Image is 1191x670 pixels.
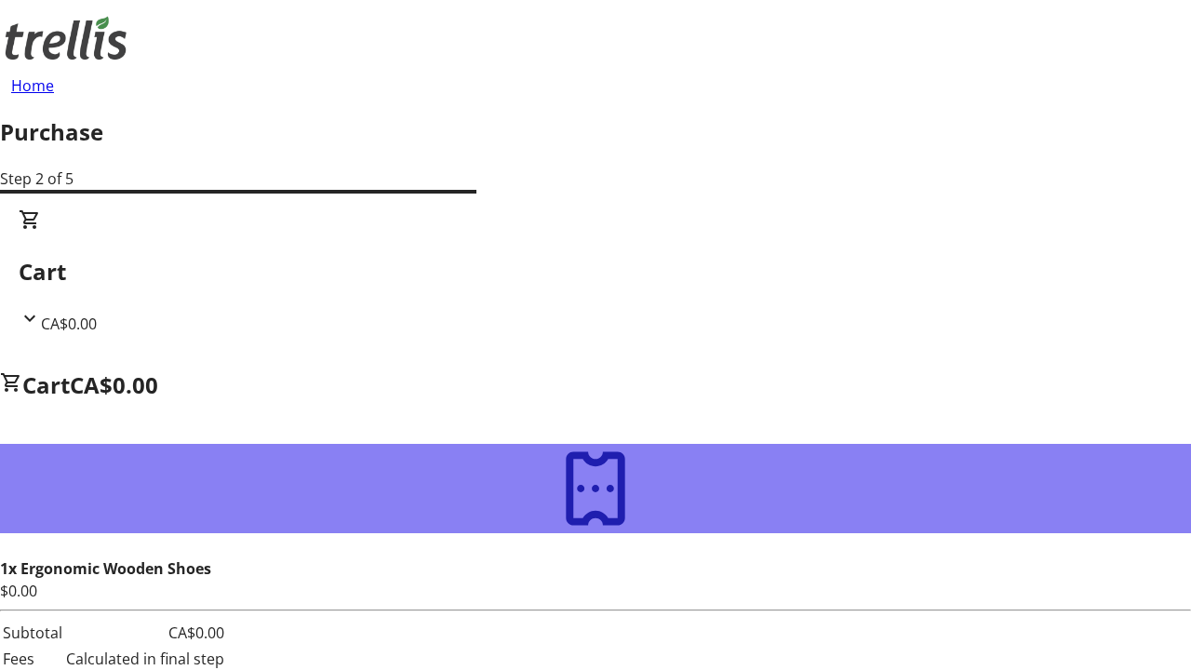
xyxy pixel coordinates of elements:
[65,621,225,645] td: CA$0.00
[19,208,1172,335] div: CartCA$0.00
[41,314,97,334] span: CA$0.00
[22,369,70,400] span: Cart
[70,369,158,400] span: CA$0.00
[2,621,63,645] td: Subtotal
[19,255,1172,288] h2: Cart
